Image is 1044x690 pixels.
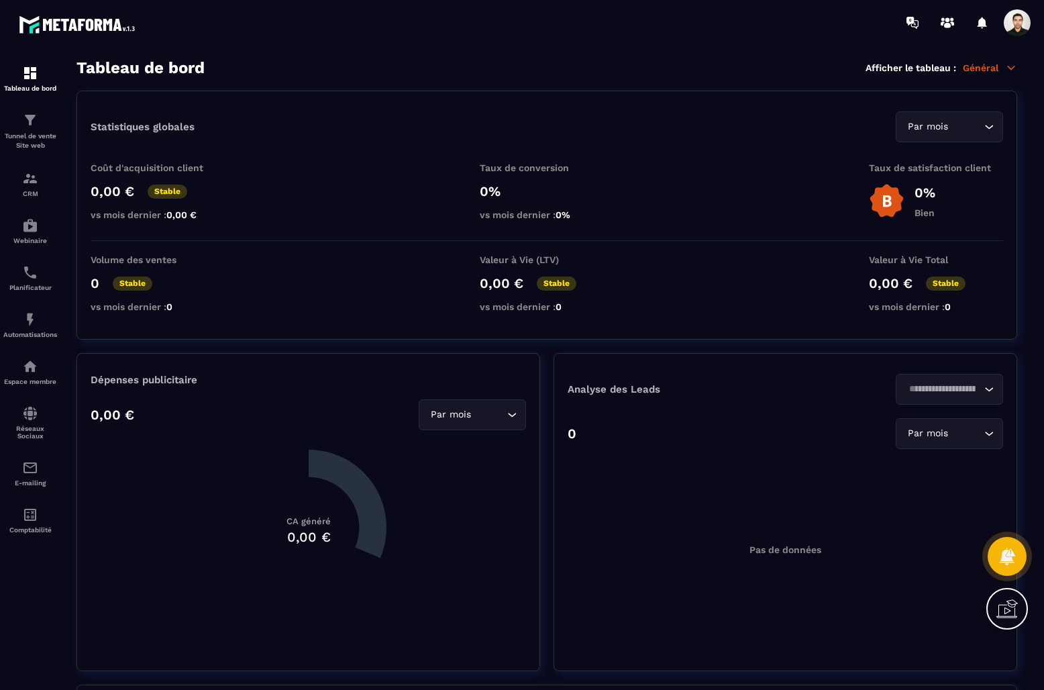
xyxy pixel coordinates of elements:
[3,497,57,544] a: accountantaccountantComptabilité
[91,301,225,312] p: vs mois dernier :
[866,62,956,73] p: Afficher le tableau :
[91,254,225,265] p: Volume des ventes
[749,544,821,555] p: Pas de données
[3,284,57,291] p: Planificateur
[568,383,786,395] p: Analyse des Leads
[91,183,134,199] p: 0,00 €
[480,301,614,312] p: vs mois dernier :
[3,85,57,92] p: Tableau de bord
[480,162,614,173] p: Taux de conversion
[963,62,1017,74] p: Général
[166,209,197,220] span: 0,00 €
[915,207,935,218] p: Bien
[91,209,225,220] p: vs mois dernier :
[945,301,951,312] span: 0
[904,426,951,441] span: Par mois
[3,348,57,395] a: automationsautomationsEspace membre
[3,425,57,440] p: Réseaux Sociaux
[91,162,225,173] p: Coût d'acquisition client
[22,217,38,234] img: automations
[556,209,570,220] span: 0%
[951,426,981,441] input: Search for option
[22,170,38,187] img: formation
[556,301,562,312] span: 0
[480,275,523,291] p: 0,00 €
[91,374,526,386] p: Dépenses publicitaire
[480,183,614,199] p: 0%
[22,405,38,422] img: social-network
[3,237,57,244] p: Webinaire
[896,374,1003,405] div: Search for option
[3,102,57,160] a: formationformationTunnel de vente Site web
[166,301,172,312] span: 0
[3,254,57,301] a: schedulerschedulerPlanificateur
[91,275,99,291] p: 0
[3,207,57,254] a: automationsautomationsWebinaire
[3,301,57,348] a: automationsautomationsAutomatisations
[22,358,38,375] img: automations
[537,277,576,291] p: Stable
[3,479,57,487] p: E-mailing
[480,209,614,220] p: vs mois dernier :
[76,58,205,77] h3: Tableau de bord
[148,185,187,199] p: Stable
[91,407,134,423] p: 0,00 €
[3,190,57,197] p: CRM
[3,160,57,207] a: formationformationCRM
[113,277,152,291] p: Stable
[474,407,504,422] input: Search for option
[22,112,38,128] img: formation
[3,378,57,385] p: Espace membre
[3,331,57,338] p: Automatisations
[22,460,38,476] img: email
[904,119,951,134] span: Par mois
[91,121,195,133] p: Statistiques globales
[869,162,1003,173] p: Taux de satisfaction client
[22,264,38,281] img: scheduler
[896,111,1003,142] div: Search for option
[568,426,576,442] p: 0
[3,450,57,497] a: emailemailE-mailing
[896,418,1003,449] div: Search for option
[3,526,57,534] p: Comptabilité
[926,277,965,291] p: Stable
[869,275,912,291] p: 0,00 €
[480,254,614,265] p: Valeur à Vie (LTV)
[869,183,904,219] img: b-badge-o.b3b20ee6.svg
[869,301,1003,312] p: vs mois dernier :
[904,382,981,397] input: Search for option
[427,407,474,422] span: Par mois
[869,254,1003,265] p: Valeur à Vie Total
[22,507,38,523] img: accountant
[19,12,140,37] img: logo
[22,311,38,328] img: automations
[915,185,935,201] p: 0%
[22,65,38,81] img: formation
[951,119,981,134] input: Search for option
[3,395,57,450] a: social-networksocial-networkRéseaux Sociaux
[419,399,526,430] div: Search for option
[3,55,57,102] a: formationformationTableau de bord
[3,132,57,150] p: Tunnel de vente Site web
